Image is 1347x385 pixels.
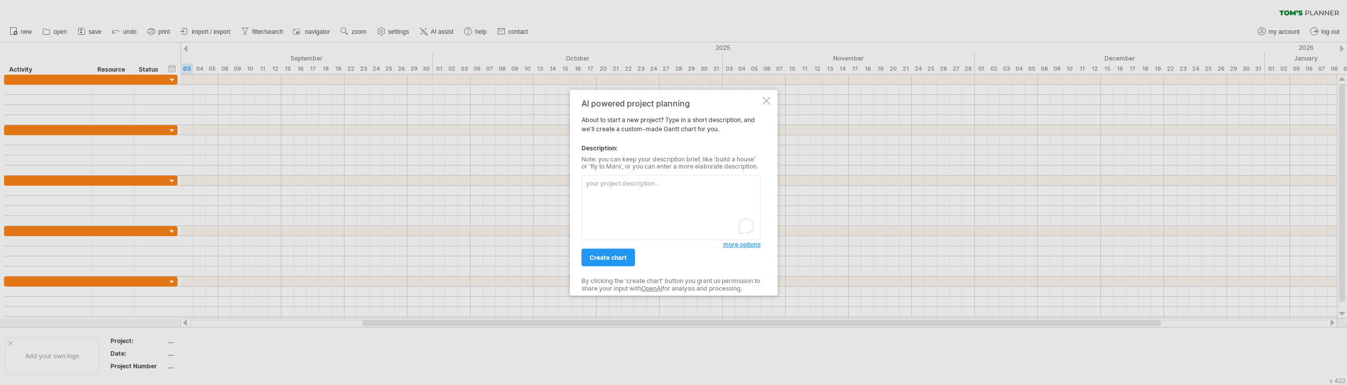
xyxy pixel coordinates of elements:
[581,249,635,266] a: create chart
[723,241,760,248] span: more options
[581,143,760,152] div: Description:
[723,240,760,249] a: more options
[581,155,760,170] div: Note: you can keep your description brief, like 'build a house' or 'fly to Mars', or you can ente...
[581,278,760,292] div: By clicking the 'create chart' button you grant us permission to share your input with for analys...
[581,98,760,107] div: AI powered project planning
[641,284,662,292] a: OpenAI
[590,254,627,261] span: create chart
[581,98,760,287] div: About to start a new project? Type in a short description, and we'll create a custom-made Gantt c...
[581,175,760,240] textarea: To enrich screen reader interactions, please activate Accessibility in Grammarly extension settings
